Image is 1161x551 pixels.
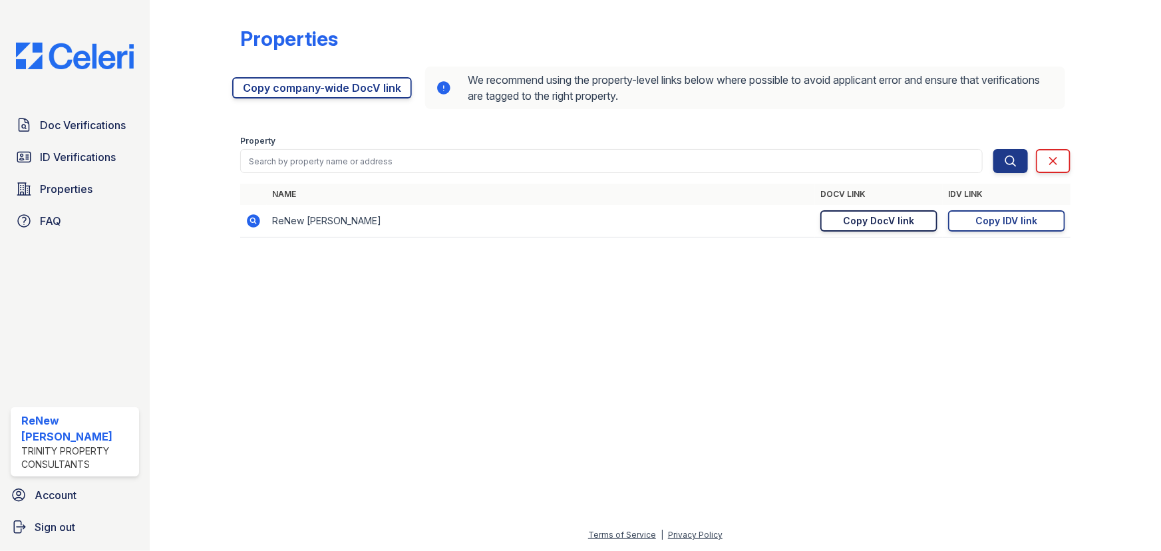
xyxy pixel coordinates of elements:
img: CE_Logo_Blue-a8612792a0a2168367f1c8372b55b34899dd931a85d93a1a3d3e32e68fde9ad4.png [5,43,144,69]
div: We recommend using the property-level links below where possible to avoid applicant error and ens... [425,67,1065,109]
div: Properties [240,27,338,51]
th: Name [267,184,815,205]
span: Properties [40,181,92,197]
div: ReNew [PERSON_NAME] [21,413,134,445]
div: Trinity Property Consultants [21,445,134,471]
span: Doc Verifications [40,117,126,133]
a: Doc Verifications [11,112,139,138]
input: Search by property name or address [240,149,983,173]
th: DocV Link [815,184,943,205]
div: | [661,530,663,540]
th: IDV Link [943,184,1071,205]
span: ID Verifications [40,149,116,165]
a: Properties [11,176,139,202]
a: Terms of Service [588,530,656,540]
a: FAQ [11,208,139,234]
div: Copy DocV link [844,214,915,228]
a: ID Verifications [11,144,139,170]
span: FAQ [40,213,61,229]
span: Account [35,487,77,503]
a: Copy IDV link [948,210,1065,232]
div: Copy IDV link [976,214,1038,228]
td: ReNew [PERSON_NAME] [267,205,815,238]
a: Privacy Policy [668,530,723,540]
a: Account [5,482,144,508]
a: Copy company-wide DocV link [232,77,412,98]
span: Sign out [35,519,75,535]
a: Sign out [5,514,144,540]
a: Copy DocV link [820,210,937,232]
label: Property [240,136,275,146]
